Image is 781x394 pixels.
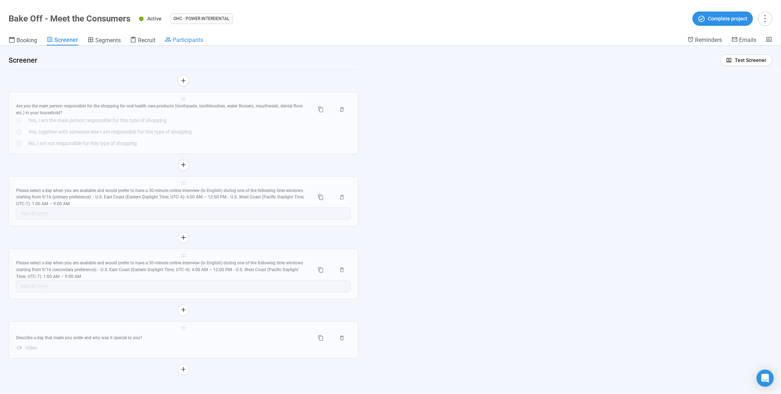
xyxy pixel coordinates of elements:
span: holder [16,253,351,258]
div: Please select a day when you are available and would prefer to have a 30-minute online interview ... [16,260,308,280]
div: Yes, together with someone else I am responsible for this type of shopping [28,128,351,136]
span: more [760,14,770,23]
a: Booking [9,36,37,45]
span: Recruit [138,37,155,44]
div: holderDescribe a day that made you smile and why was it special to you?Video [9,321,358,359]
div: holderAre you the main person responsible for the shopping for oral health care products (toothpa... [9,92,358,154]
span: Complete project [708,15,748,23]
a: Participants [165,36,203,45]
span: Participants [173,37,203,43]
button: plus [178,75,189,86]
span: Screener [54,37,78,43]
button: Complete project [693,11,753,26]
span: OHC - Power Interdental [173,15,229,22]
span: plus [181,235,186,240]
span: plus [181,366,186,372]
a: Segments [87,36,121,45]
span: plus [181,307,186,313]
button: plus [178,364,189,375]
span: holder [16,181,351,186]
span: Video [25,344,38,352]
div: Please select a day when you are available and would prefer to have a 30-minute online interview ... [16,187,308,208]
span: Segments [95,37,121,44]
div: No, I am not responsible for this type of shopping [28,139,351,147]
span: Test Screener [735,56,767,64]
div: Open Intercom Messenger [757,370,774,387]
button: plus [178,159,189,171]
div: holderPlease select a day when you are available and would prefer to have a 30-minute online inte... [9,249,358,299]
span: Booking [16,37,37,44]
a: Emails [732,36,757,45]
button: more [758,11,772,26]
span: Emails [739,37,757,43]
a: Screener [47,36,78,45]
span: plus [181,78,186,83]
div: Describe a day that made you smile and why was it special to you? [16,335,308,341]
span: holder [16,96,351,101]
h1: Bake Off - Meet the Consumers [9,14,130,24]
button: plus [178,304,189,316]
div: Yes, I am the main person responsible for this type of shopping [28,116,351,124]
a: Recruit [130,36,155,45]
span: Active [147,16,162,21]
h4: Screener [9,55,715,65]
div: Are you the main person responsible for the shopping for oral health care products (toothpaste, t... [16,103,308,116]
span: holder [16,326,351,331]
a: Reminders [687,36,722,45]
button: plus [178,232,189,243]
div: holderPlease select a day when you are available and would prefer to have a 30-minute online inte... [9,176,358,227]
span: plus [181,162,186,168]
span: Reminders [695,37,722,43]
button: Test Screener [720,54,772,66]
